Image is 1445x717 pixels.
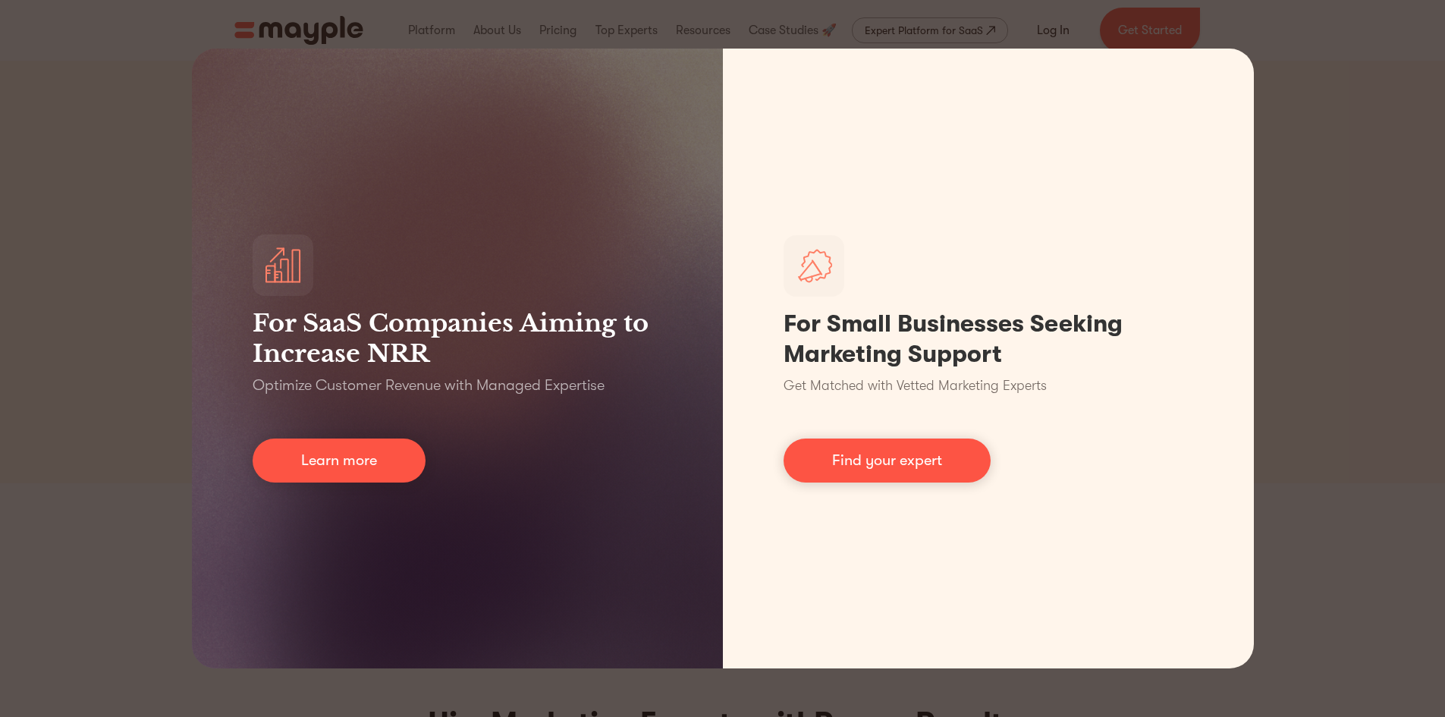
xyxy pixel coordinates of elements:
a: Learn more [253,439,426,483]
h1: For Small Businesses Seeking Marketing Support [784,309,1193,370]
a: Find your expert [784,439,991,483]
h3: For SaaS Companies Aiming to Increase NRR [253,308,662,369]
p: Get Matched with Vetted Marketing Experts [784,376,1047,396]
p: Optimize Customer Revenue with Managed Expertise [253,375,605,396]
